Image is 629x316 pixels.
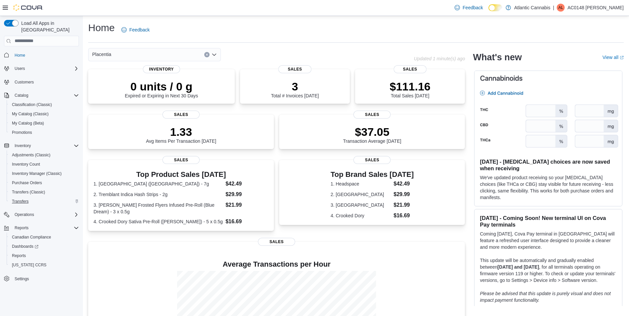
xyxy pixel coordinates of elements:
[497,264,539,270] strong: [DATE] and [DATE]
[9,119,79,127] span: My Catalog (Beta)
[390,80,430,98] div: Total Sales [DATE]
[12,91,79,99] span: Catalog
[9,179,45,187] a: Purchase Orders
[394,201,414,209] dd: $21.99
[480,215,617,228] h3: [DATE] - Coming Soon! New terminal UI on Cova Pay terminals
[12,199,29,204] span: Transfers
[9,233,79,241] span: Canadian Compliance
[4,48,79,301] nav: Complex example
[12,152,50,158] span: Adjustments (Classic)
[7,187,82,197] button: Transfers (Classic)
[480,291,611,303] em: Please be advised that this update is purely visual and does not impact payment functionality.
[15,93,28,98] span: Catalog
[204,52,210,57] button: Clear input
[12,65,28,73] button: Users
[12,51,28,59] a: Home
[15,79,34,85] span: Customers
[12,224,79,232] span: Reports
[15,66,25,71] span: Users
[567,4,624,12] p: AC0148 [PERSON_NAME]
[9,170,64,178] a: Inventory Manager (Classic)
[162,156,200,164] span: Sales
[94,202,223,215] dt: 3. [PERSON_NAME] Frosted Flyers Infused Pre-Roll (Blue Dream) - 3 x 0.5g
[331,171,414,179] h3: Top Brand Sales [DATE]
[88,21,115,34] h1: Home
[394,190,414,198] dd: $29.99
[12,224,31,232] button: Reports
[9,261,79,269] span: Washington CCRS
[225,190,269,198] dd: $29.99
[9,188,48,196] a: Transfers (Classic)
[9,101,79,109] span: Classification (Classic)
[92,50,111,58] span: Placentia
[7,109,82,119] button: My Catalog (Classic)
[1,64,82,73] button: Users
[9,160,79,168] span: Inventory Count
[12,171,62,176] span: Inventory Manager (Classic)
[1,91,82,100] button: Catalog
[7,169,82,178] button: Inventory Manager (Classic)
[119,23,152,36] a: Feedback
[12,275,31,283] a: Settings
[12,244,38,249] span: Dashboards
[480,158,617,172] h3: [DATE] - [MEDICAL_DATA] choices are now saved when receiving
[12,65,79,73] span: Users
[9,110,51,118] a: My Catalog (Classic)
[7,260,82,270] button: [US_STATE] CCRS
[258,238,295,246] span: Sales
[9,119,47,127] a: My Catalog (Beta)
[9,197,31,205] a: Transfers
[94,181,223,187] dt: 1. [GEOGRAPHIC_DATA] ([GEOGRAPHIC_DATA]) - 7g
[9,129,79,136] span: Promotions
[394,212,414,220] dd: $16.69
[94,218,223,225] dt: 4. Crooked Dory Sativa Pre-Roll ([PERSON_NAME]) - 5 x 0.5g
[353,111,391,119] span: Sales
[225,201,269,209] dd: $21.99
[146,125,216,144] div: Avg Items Per Transaction [DATE]
[1,274,82,283] button: Settings
[480,231,617,250] p: Coming [DATE], Cova Pay terminal in [GEOGRAPHIC_DATA] will feature a refreshed user interface des...
[1,210,82,219] button: Operations
[602,55,624,60] a: View allExternal link
[94,260,460,268] h4: Average Transactions per Hour
[12,102,52,107] span: Classification (Classic)
[343,125,402,138] p: $37.05
[279,65,311,73] span: Sales
[390,80,430,93] p: $111.16
[7,100,82,109] button: Classification (Classic)
[12,189,45,195] span: Transfers (Classic)
[620,56,624,60] svg: External link
[125,80,198,98] div: Expired or Expiring in Next 30 Days
[7,178,82,187] button: Purchase Orders
[343,125,402,144] div: Transaction Average [DATE]
[12,211,79,219] span: Operations
[9,151,53,159] a: Adjustments (Classic)
[143,65,180,73] span: Inventory
[19,20,79,33] span: Load All Apps in [GEOGRAPHIC_DATA]
[129,26,150,33] span: Feedback
[15,276,29,282] span: Settings
[9,110,79,118] span: My Catalog (Classic)
[9,242,41,250] a: Dashboards
[12,274,79,283] span: Settings
[7,242,82,251] a: Dashboards
[473,52,522,63] h2: What's new
[271,80,319,98] div: Total # Invoices [DATE]
[331,212,391,219] dt: 4. Crooked Dory
[558,4,563,12] span: AL
[9,188,79,196] span: Transfers (Classic)
[1,50,82,60] button: Home
[15,143,31,148] span: Inventory
[9,151,79,159] span: Adjustments (Classic)
[1,77,82,87] button: Customers
[225,180,269,188] dd: $42.49
[12,142,33,150] button: Inventory
[225,218,269,226] dd: $16.69
[15,225,29,231] span: Reports
[9,170,79,178] span: Inventory Manager (Classic)
[353,156,391,164] span: Sales
[271,80,319,93] p: 3
[7,150,82,160] button: Adjustments (Classic)
[9,252,79,260] span: Reports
